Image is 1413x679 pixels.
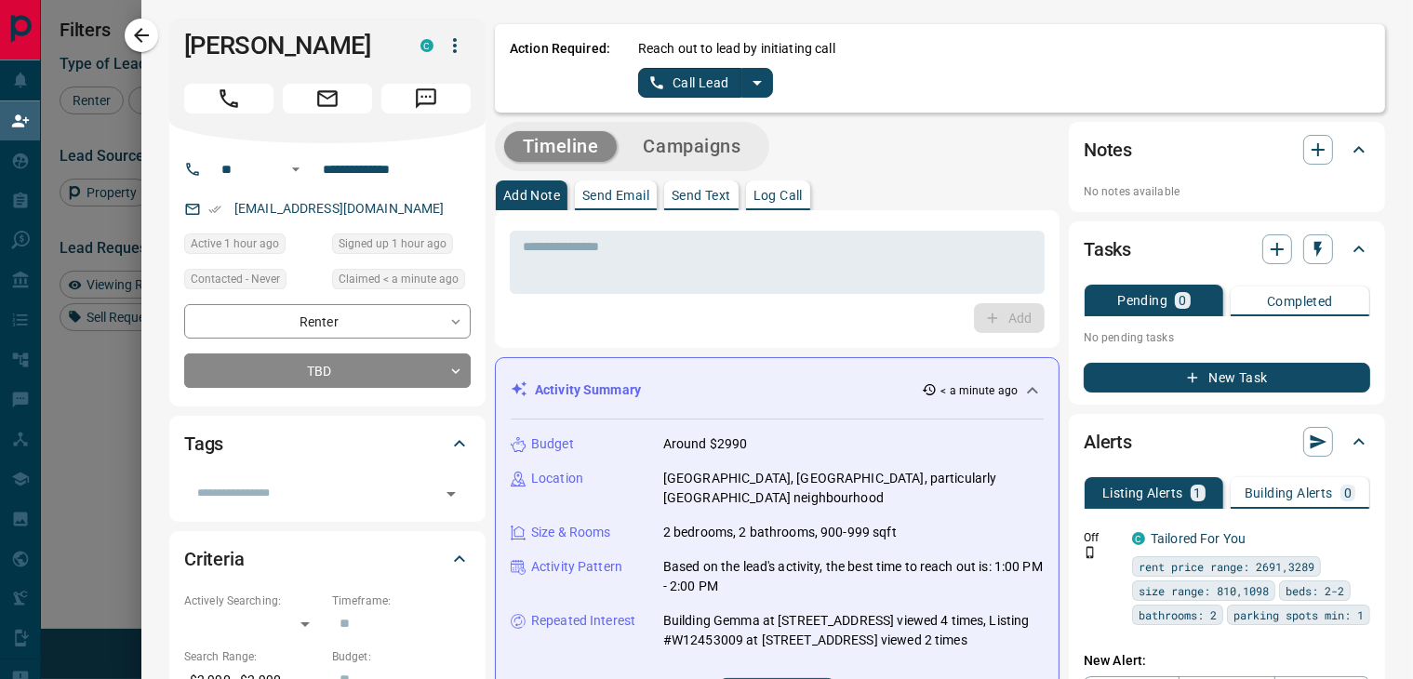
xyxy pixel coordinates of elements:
[672,189,731,202] p: Send Text
[503,189,560,202] p: Add Note
[1139,557,1314,576] span: rent price range: 2691,3289
[184,648,323,665] p: Search Range:
[332,233,471,260] div: Wed Oct 15 2025
[1139,606,1217,624] span: bathrooms: 2
[1084,324,1370,352] p: No pending tasks
[381,84,471,113] span: Message
[582,189,649,202] p: Send Email
[663,611,1044,650] p: Building Gemma at [STREET_ADDRESS] viewed 4 times, Listing #W12453009 at [STREET_ADDRESS] viewed ...
[1084,227,1370,272] div: Tasks
[184,421,471,466] div: Tags
[191,234,279,253] span: Active 1 hour ago
[638,68,741,98] button: Call Lead
[504,131,618,162] button: Timeline
[1132,532,1145,545] div: condos.ca
[1194,486,1202,499] p: 1
[531,557,622,577] p: Activity Pattern
[1084,427,1132,457] h2: Alerts
[283,84,372,113] span: Email
[1084,234,1131,264] h2: Tasks
[1151,531,1246,546] a: Tailored For You
[184,592,323,609] p: Actively Searching:
[285,158,307,180] button: Open
[1245,486,1333,499] p: Building Alerts
[663,557,1044,596] p: Based on the lead's activity, the best time to reach out is: 1:00 PM - 2:00 PM
[208,203,221,216] svg: Email Verified
[531,469,583,488] p: Location
[638,68,773,98] div: split button
[184,353,471,388] div: TBD
[531,523,611,542] p: Size & Rooms
[191,270,280,288] span: Contacted - Never
[1084,546,1097,559] svg: Push Notification Only
[663,523,897,542] p: 2 bedrooms, 2 bathrooms, 900-999 sqft
[1117,294,1167,307] p: Pending
[184,31,393,60] h1: [PERSON_NAME]
[1344,486,1352,499] p: 0
[663,434,748,454] p: Around $2990
[1084,363,1370,393] button: New Task
[339,234,447,253] span: Signed up 1 hour ago
[339,270,459,288] span: Claimed < a minute ago
[332,592,471,609] p: Timeframe:
[1084,651,1370,671] p: New Alert:
[420,39,433,52] div: condos.ca
[531,611,635,631] p: Repeated Interest
[1102,486,1183,499] p: Listing Alerts
[1084,127,1370,172] div: Notes
[234,201,445,216] a: [EMAIL_ADDRESS][DOMAIN_NAME]
[510,39,610,98] p: Action Required:
[940,382,1018,399] p: < a minute ago
[511,373,1044,407] div: Activity Summary< a minute ago
[531,434,574,454] p: Budget
[1139,581,1269,600] span: size range: 810,1098
[638,39,835,59] p: Reach out to lead by initiating call
[1267,295,1333,308] p: Completed
[184,304,471,339] div: Renter
[184,84,273,113] span: Call
[184,233,323,260] div: Wed Oct 15 2025
[1084,529,1121,546] p: Off
[1084,135,1132,165] h2: Notes
[184,544,245,574] h2: Criteria
[663,469,1044,508] p: [GEOGRAPHIC_DATA], [GEOGRAPHIC_DATA], particularly [GEOGRAPHIC_DATA] neighbourhood
[1084,419,1370,464] div: Alerts
[184,537,471,581] div: Criteria
[438,481,464,507] button: Open
[1179,294,1186,307] p: 0
[1233,606,1364,624] span: parking spots min: 1
[624,131,759,162] button: Campaigns
[332,269,471,295] div: Wed Oct 15 2025
[535,380,641,400] p: Activity Summary
[184,429,223,459] h2: Tags
[332,648,471,665] p: Budget:
[1084,183,1370,200] p: No notes available
[753,189,803,202] p: Log Call
[1286,581,1344,600] span: beds: 2-2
